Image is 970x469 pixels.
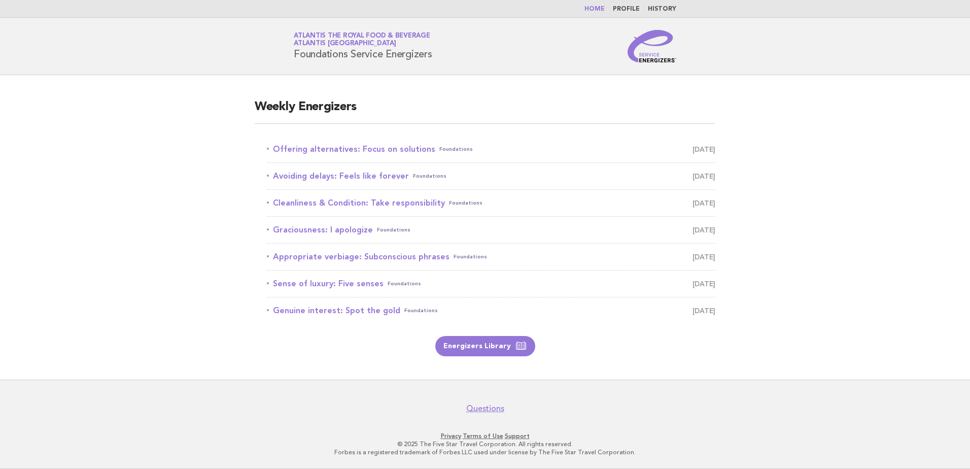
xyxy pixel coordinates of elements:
[692,277,715,291] span: [DATE]
[628,30,676,62] img: Service Energizers
[377,223,410,237] span: Foundations
[441,432,461,440] a: Privacy
[439,142,473,156] span: Foundations
[648,6,676,12] a: History
[692,142,715,156] span: [DATE]
[267,277,715,291] a: Sense of luxury: Five sensesFoundations [DATE]
[505,432,530,440] a: Support
[692,250,715,264] span: [DATE]
[175,432,795,440] p: · ·
[294,32,430,47] a: Atlantis the Royal Food & BeverageAtlantis [GEOGRAPHIC_DATA]
[584,6,605,12] a: Home
[466,404,504,414] a: Questions
[267,223,715,237] a: Graciousness: I apologizeFoundations [DATE]
[454,250,487,264] span: Foundations
[267,196,715,210] a: Cleanliness & Condition: Take responsibilityFoundations [DATE]
[463,432,503,440] a: Terms of Use
[435,336,535,356] a: Energizers Library
[294,41,396,47] span: Atlantis [GEOGRAPHIC_DATA]
[294,33,432,59] h1: Foundations Service Energizers
[449,196,482,210] span: Foundations
[692,223,715,237] span: [DATE]
[388,277,421,291] span: Foundations
[692,304,715,318] span: [DATE]
[255,99,715,124] h2: Weekly Energizers
[613,6,640,12] a: Profile
[692,196,715,210] span: [DATE]
[267,250,715,264] a: Appropriate verbiage: Subconscious phrasesFoundations [DATE]
[175,448,795,456] p: Forbes is a registered trademark of Forbes LLC used under license by The Five Star Travel Corpora...
[267,142,715,156] a: Offering alternatives: Focus on solutionsFoundations [DATE]
[175,440,795,448] p: © 2025 The Five Star Travel Corporation. All rights reserved.
[267,304,715,318] a: Genuine interest: Spot the goldFoundations [DATE]
[413,169,446,183] span: Foundations
[692,169,715,183] span: [DATE]
[404,304,438,318] span: Foundations
[267,169,715,183] a: Avoiding delays: Feels like foreverFoundations [DATE]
